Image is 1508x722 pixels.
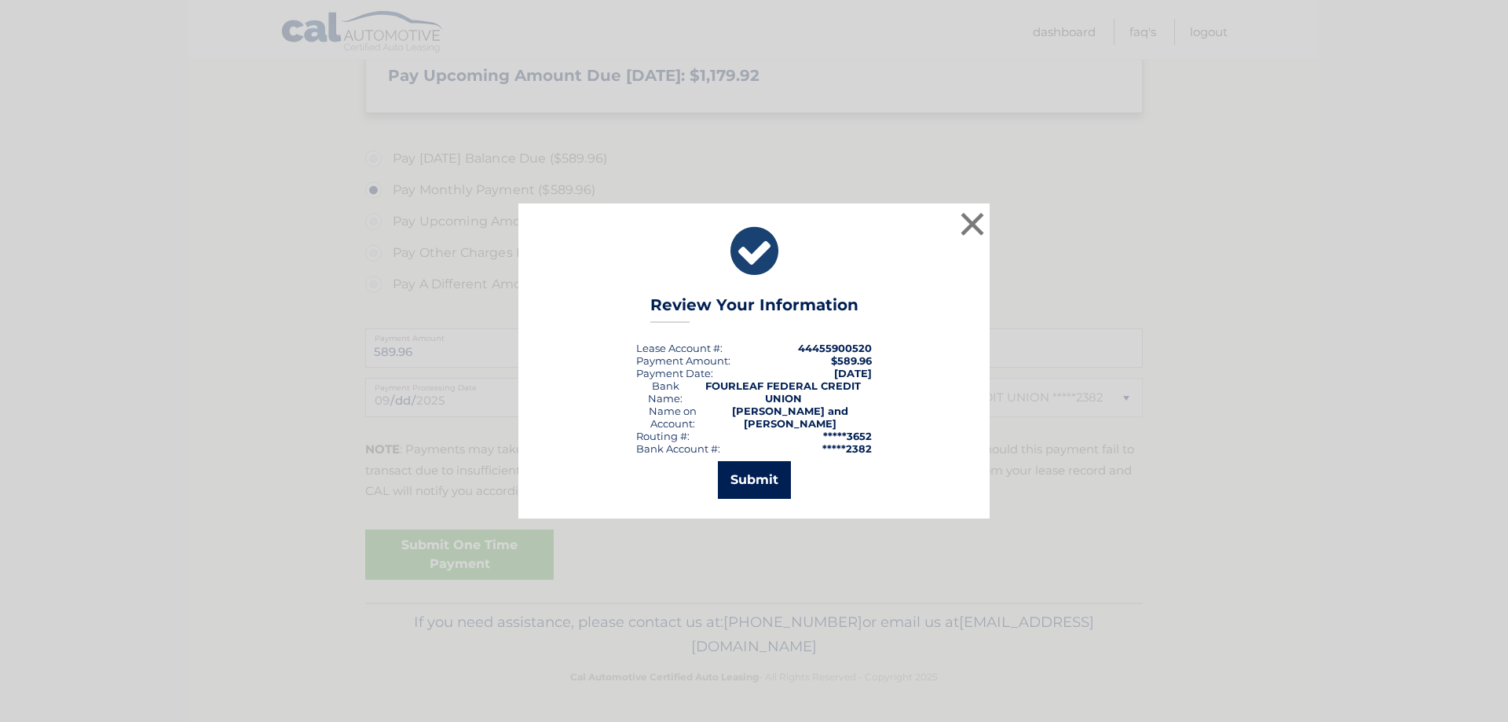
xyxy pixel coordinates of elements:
[636,354,730,367] div: Payment Amount:
[718,461,791,499] button: Submit
[732,405,848,430] strong: [PERSON_NAME] and [PERSON_NAME]
[636,405,709,430] div: Name on Account:
[650,295,858,323] h3: Review Your Information
[705,379,861,405] strong: FOURLEAF FEDERAL CREDIT UNION
[636,442,720,455] div: Bank Account #:
[636,367,711,379] span: Payment Date
[636,342,723,354] div: Lease Account #:
[636,367,713,379] div: :
[636,430,690,442] div: Routing #:
[798,342,872,354] strong: 44455900520
[636,379,694,405] div: Bank Name:
[834,367,872,379] span: [DATE]
[957,208,988,240] button: ×
[831,354,872,367] span: $589.96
